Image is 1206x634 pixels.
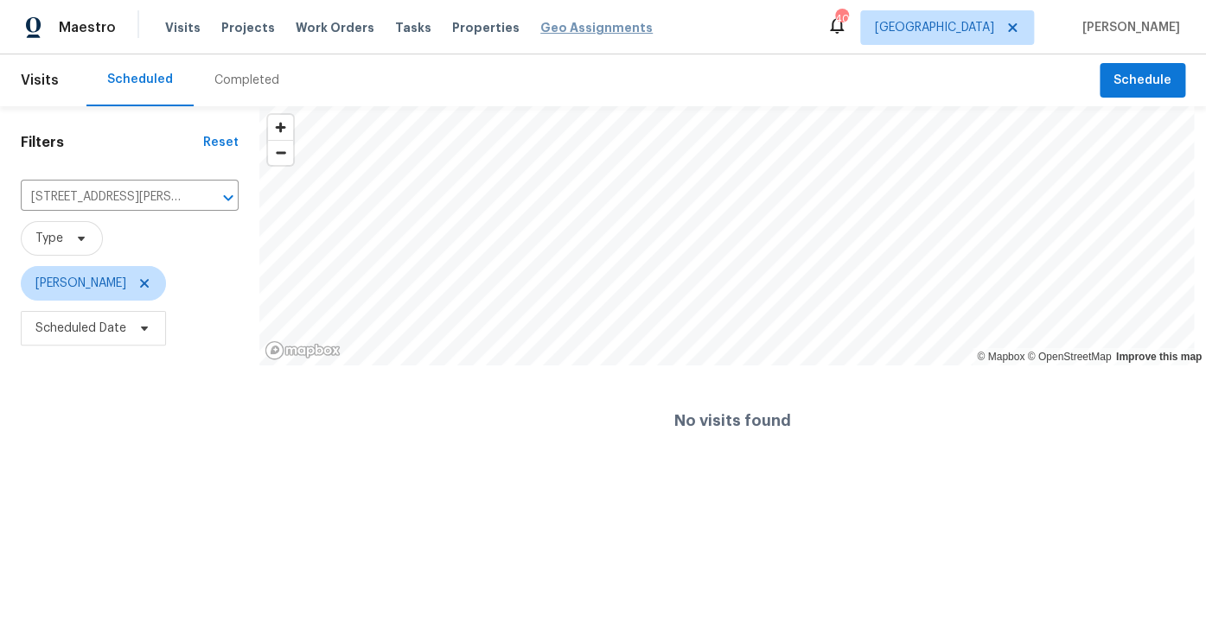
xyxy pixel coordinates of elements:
input: Search for an address... [21,184,190,211]
span: Visits [165,19,201,36]
button: Open [216,186,240,210]
span: Scheduled Date [35,320,126,337]
a: OpenStreetMap [1027,351,1111,363]
span: Maestro [59,19,116,36]
div: 40 [835,10,847,28]
span: Projects [221,19,275,36]
a: Mapbox [977,351,1024,363]
span: [PERSON_NAME] [1075,19,1180,36]
canvas: Map [259,106,1194,365]
div: Reset [203,134,239,151]
span: Geo Assignments [540,19,653,36]
div: Scheduled [107,71,173,88]
div: Completed [214,72,279,89]
button: Schedule [1100,63,1185,98]
span: [GEOGRAPHIC_DATA] [875,19,994,36]
a: Mapbox homepage [265,340,341,360]
h4: No visits found [674,412,791,429]
span: Work Orders [296,19,374,36]
button: Zoom in [268,115,293,140]
span: Tasks [395,22,431,34]
button: Zoom out [268,140,293,165]
span: Schedule [1113,70,1171,92]
h1: Filters [21,134,203,151]
span: Visits [21,61,59,99]
a: Improve this map [1116,351,1202,363]
span: Zoom out [268,141,293,165]
span: Properties [452,19,520,36]
span: [PERSON_NAME] [35,275,126,292]
span: Type [35,230,63,247]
